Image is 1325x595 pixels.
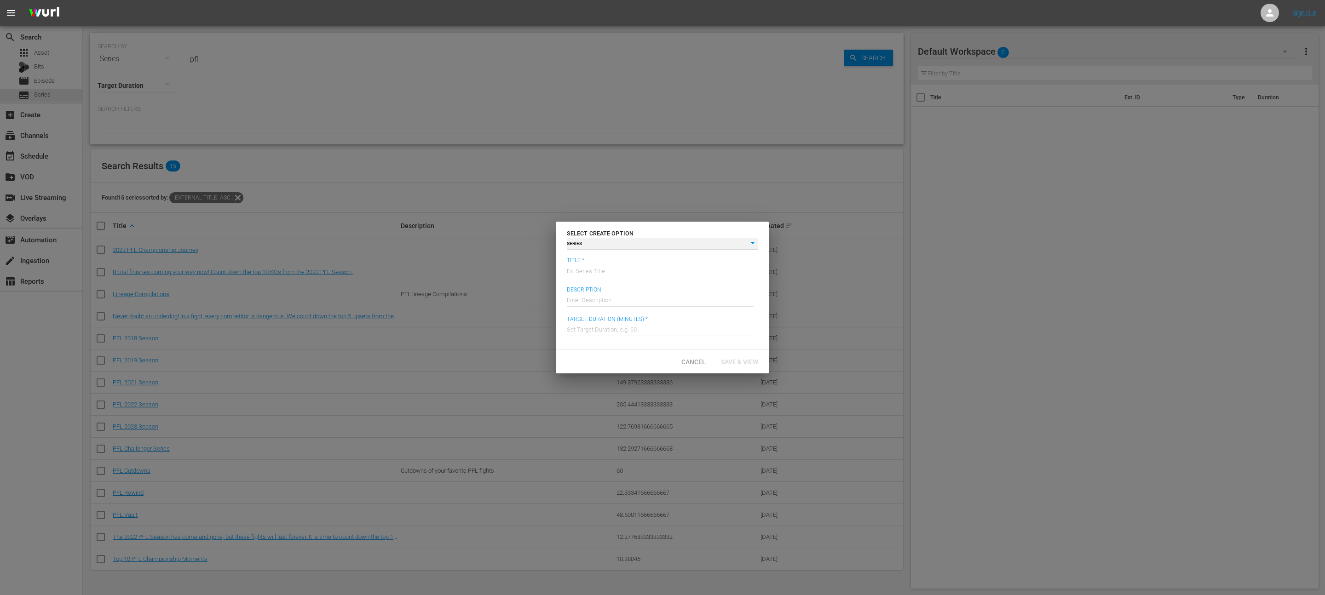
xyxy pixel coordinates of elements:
[674,358,713,366] span: Cancel
[567,316,754,323] span: Target Duration (minutes) *
[567,238,758,250] div: SERIES
[22,2,66,24] img: ans4CAIJ8jUAAAAAAAAAAAAAAAAAAAAAAAAgQb4GAAAAAAAAAAAAAAAAAAAAAAAAJMjXAAAAAAAAAAAAAAAAAAAAAAAAgAT5G...
[714,358,766,366] span: Save & View
[567,257,754,264] span: Title *
[6,7,17,18] span: menu
[714,353,766,370] button: Save & View
[1292,9,1316,17] a: Sign Out
[567,286,754,294] span: Description
[673,353,714,370] button: Cancel
[567,229,758,238] h6: SELECT CREATE OPTION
